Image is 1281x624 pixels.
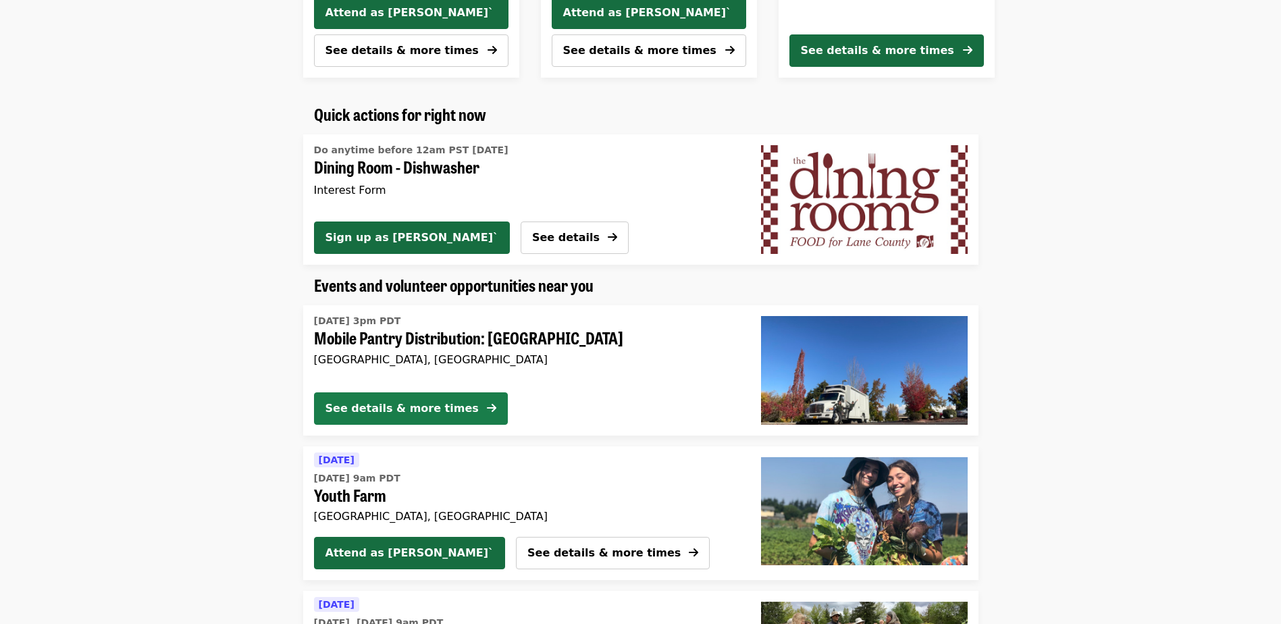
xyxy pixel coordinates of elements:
span: See details & more times [563,44,716,57]
button: See details & more times [789,34,984,67]
span: Quick actions for right now [314,102,486,126]
i: arrow-right icon [689,546,698,559]
span: Attend as [PERSON_NAME]` [563,5,735,21]
span: Events and volunteer opportunities near you [314,273,594,296]
button: See details & more times [516,537,710,569]
span: See details & more times [527,546,681,559]
span: [DATE] [319,599,355,610]
i: arrow-right icon [608,231,617,244]
a: See details for "Youth Farm" [314,452,729,526]
button: See details & more times [314,392,508,425]
span: Dining Room - Dishwasher [314,157,729,177]
i: arrow-right icon [488,44,497,57]
span: See details [532,231,600,244]
button: See details [521,222,629,254]
a: See details for "Mobile Pantry Distribution: Springfield" [303,305,978,435]
button: See details & more times [314,34,508,67]
span: Do anytime before 12am PST [DATE] [314,145,508,155]
div: See details & more times [801,43,954,59]
div: [GEOGRAPHIC_DATA], [GEOGRAPHIC_DATA] [314,353,739,366]
img: Mobile Pantry Distribution: Springfield organized by FOOD For Lane County [761,316,968,424]
i: arrow-right icon [963,44,972,57]
a: Dining Room - Dishwasher [750,134,978,264]
time: [DATE] 9am PDT [314,471,400,486]
button: Attend as [PERSON_NAME]` [314,537,506,569]
span: Sign up as [PERSON_NAME]` [325,230,498,246]
span: [DATE] [319,454,355,465]
span: Attend as [PERSON_NAME]` [325,5,497,21]
i: arrow-right icon [725,44,735,57]
i: arrow-right icon [487,402,496,415]
img: Youth Farm organized by FOOD For Lane County [761,457,968,565]
span: Mobile Pantry Distribution: [GEOGRAPHIC_DATA] [314,328,739,348]
img: Dining Room - Dishwasher organized by FOOD For Lane County [761,145,968,253]
span: Attend as [PERSON_NAME]` [325,545,494,561]
span: Youth Farm [314,486,729,505]
a: See details for "Dining Room - Dishwasher" [314,140,729,204]
span: Interest Form [314,184,386,197]
span: See details & more times [325,44,479,57]
button: See details & more times [552,34,746,67]
button: Sign up as [PERSON_NAME]` [314,222,510,254]
time: [DATE] 3pm PDT [314,314,401,328]
div: See details & more times [325,400,479,417]
div: [GEOGRAPHIC_DATA], [GEOGRAPHIC_DATA] [314,510,729,523]
a: Youth Farm [750,446,978,580]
